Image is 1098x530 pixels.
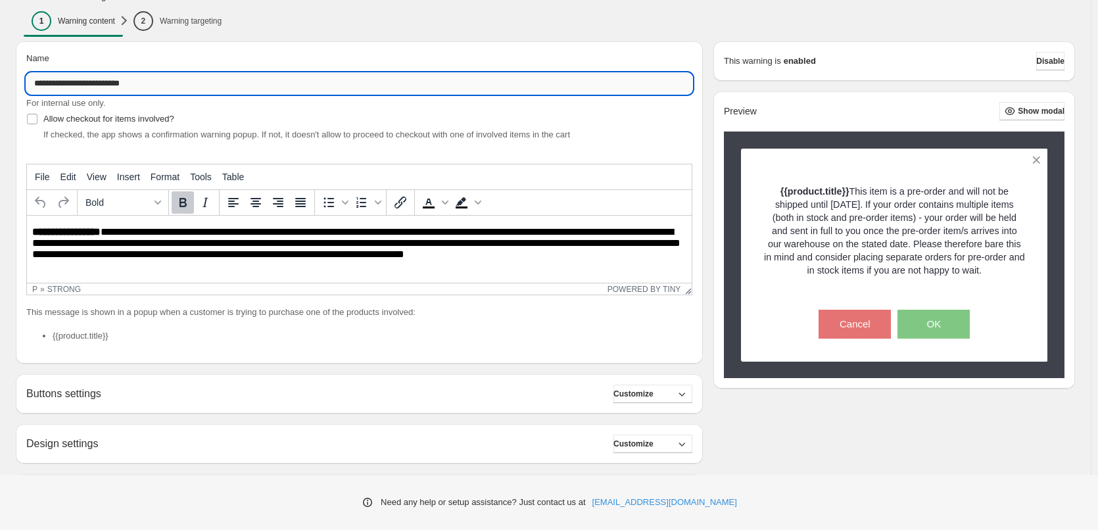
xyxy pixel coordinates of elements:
button: Align center [245,191,267,214]
p: This warning is [724,55,781,68]
h2: Buttons settings [26,387,101,400]
span: Disable [1036,56,1064,66]
button: Cancel [819,310,891,339]
h2: Preview [724,106,757,117]
div: Text color [418,191,450,214]
span: Show modal [1018,106,1064,116]
div: strong [47,285,81,294]
button: Italic [194,191,216,214]
button: Insert/edit link [389,191,412,214]
button: Align right [267,191,289,214]
p: Warning targeting [160,16,222,26]
span: Edit [60,172,76,182]
button: Show modal [999,102,1064,120]
li: {{product.title}} [53,329,692,343]
div: Resize [680,283,692,295]
a: [EMAIL_ADDRESS][DOMAIN_NAME] [592,496,737,509]
p: This item is a pre-order and will not be shipped until [DATE]. If your order contains multiple it... [764,185,1025,277]
button: Undo [30,191,52,214]
span: Tools [190,172,212,182]
button: Formats [80,191,166,214]
body: Rich Text Area. Press ALT-0 for help. [5,11,659,68]
button: Justify [289,191,312,214]
button: Disable [1036,52,1064,70]
p: Warning content [58,16,115,26]
span: Bold [85,197,150,208]
button: Bold [172,191,194,214]
span: Name [26,53,49,63]
span: If checked, the app shows a confirmation warning popup. If not, it doesn't allow to proceed to ch... [43,130,570,139]
button: Customize [613,435,692,453]
span: Format [151,172,179,182]
h2: Design settings [26,437,98,450]
span: Table [222,172,244,182]
div: Numbered list [350,191,383,214]
button: OK [897,310,970,339]
div: Bullet list [318,191,350,214]
a: Powered by Tiny [608,285,681,294]
span: File [35,172,50,182]
span: Insert [117,172,140,182]
button: Customize [613,385,692,403]
p: This message is shown in a popup when a customer is trying to purchase one of the products involved: [26,306,692,319]
span: View [87,172,107,182]
span: Customize [613,389,654,399]
button: Redo [52,191,74,214]
div: Background color [450,191,483,214]
span: For internal use only. [26,98,105,108]
div: 2 [133,11,153,31]
div: p [32,285,37,294]
button: Align left [222,191,245,214]
strong: enabled [784,55,816,68]
div: » [40,285,45,294]
span: Customize [613,439,654,449]
div: 1 [32,11,51,31]
strong: {{product.title}} [780,186,849,197]
iframe: Rich Text Area [27,216,692,283]
span: Allow checkout for items involved? [43,114,174,124]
